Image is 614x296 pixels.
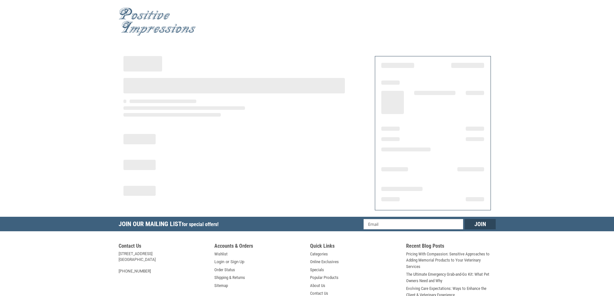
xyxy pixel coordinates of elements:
[310,282,325,289] a: About Us
[406,271,496,284] a: The Ultimate Emergency Grab-and-Go Kit: What Pet Owners Need and Why
[119,7,196,36] img: Positive Impressions
[119,251,208,274] address: [STREET_ADDRESS] [GEOGRAPHIC_DATA] [PHONE_NUMBER]
[119,217,222,233] h5: Join Our Mailing List
[214,274,245,281] a: Shipping & Returns
[222,259,233,265] span: or
[310,259,339,265] a: Online Exclusives
[364,219,463,229] input: Email
[465,219,496,229] input: Join
[310,251,328,257] a: Categories
[214,267,235,273] a: Order Status
[182,221,219,227] span: for special offers!
[310,243,400,251] h5: Quick Links
[214,259,224,265] a: Login
[214,282,228,289] a: Sitemap
[214,243,304,251] h5: Accounts & Orders
[310,267,324,273] a: Specials
[406,251,496,270] a: Pricing With Compassion: Sensitive Approaches to Adding Memorial Products to Your Veterinary Serv...
[406,243,496,251] h5: Recent Blog Posts
[119,243,208,251] h5: Contact Us
[310,274,338,281] a: Popular Products
[230,259,244,265] a: Sign Up
[214,251,228,257] a: Wishlist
